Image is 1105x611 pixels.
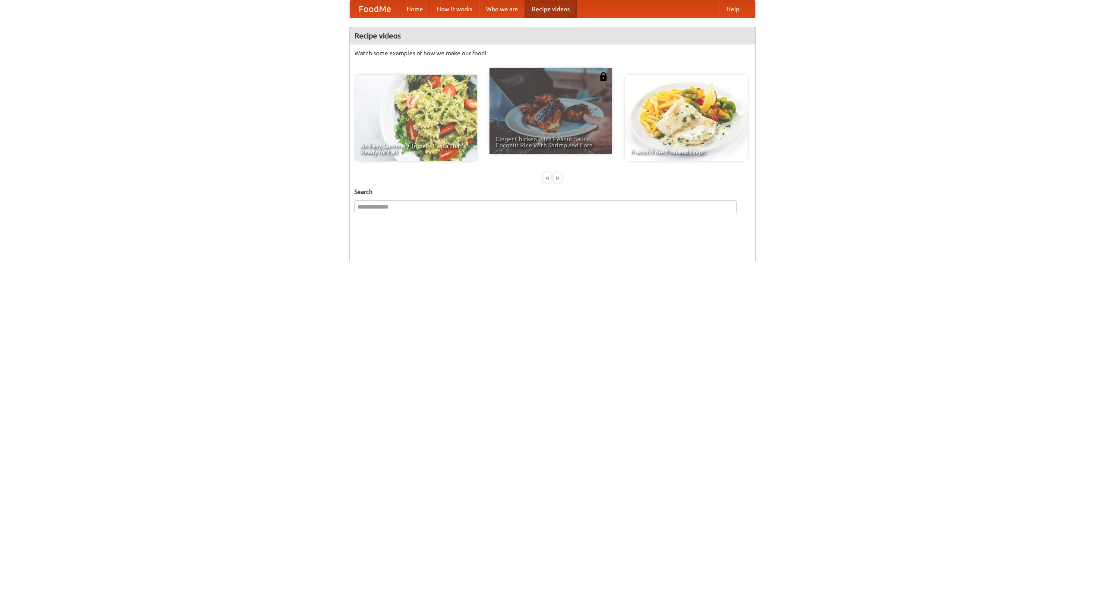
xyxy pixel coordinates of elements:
[599,72,608,81] img: 483408.png
[525,0,577,18] a: Recipe videos
[430,0,479,18] a: How it works
[350,27,755,44] h4: Recipe videos
[360,143,471,155] span: An Easy, Summery Tomato Pasta That's Ready for Fall
[479,0,525,18] a: Who we are
[400,0,430,18] a: Home
[554,172,562,183] div: »
[350,0,400,18] a: FoodMe
[354,187,751,196] h5: Search
[625,75,748,161] a: French Fries Fish and Chips
[354,49,751,57] p: Watch some examples of how we make our food!
[354,75,477,161] a: An Easy, Summery Tomato Pasta That's Ready for Fall
[631,149,742,155] span: French Fries Fish and Chips
[720,0,746,18] a: Help
[543,172,551,183] div: «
